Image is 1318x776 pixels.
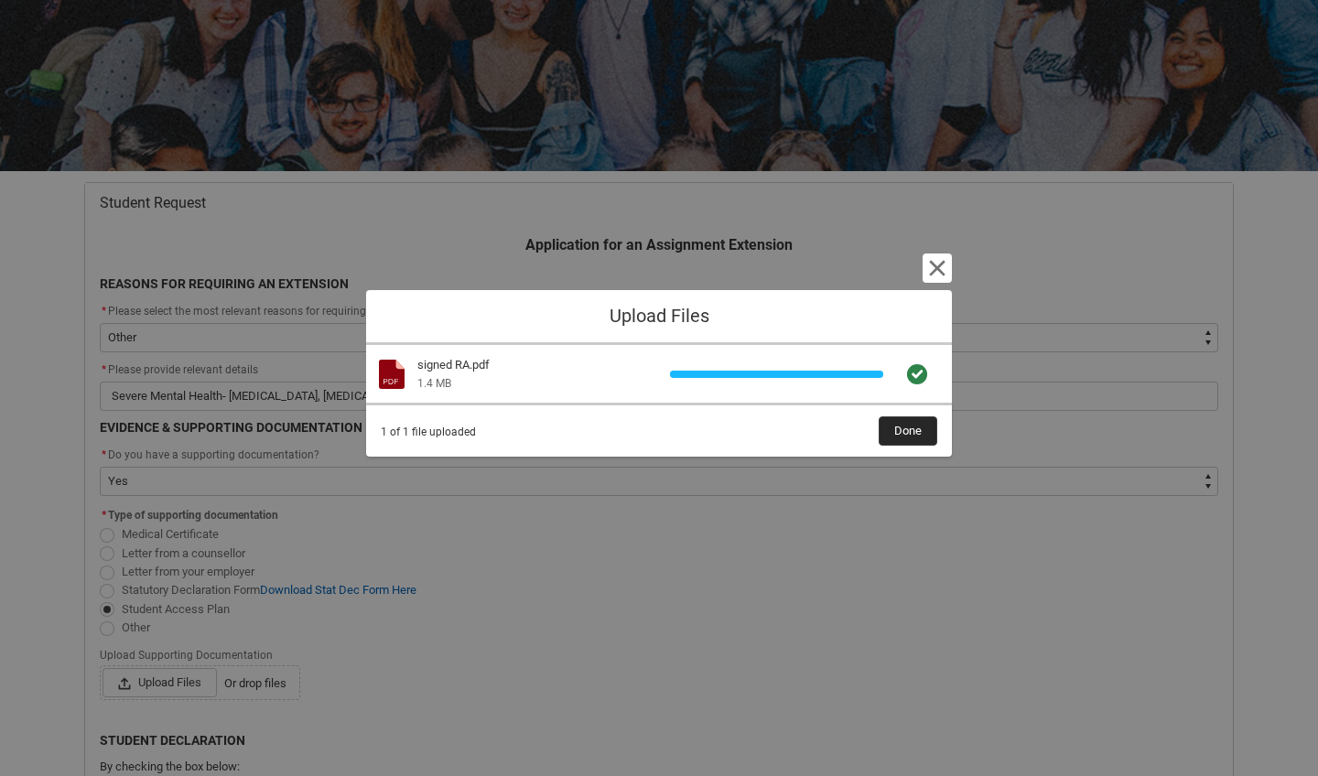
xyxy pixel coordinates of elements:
[417,356,659,374] div: signed RA.pdf
[894,417,922,445] span: Done
[879,416,937,446] button: Done
[436,377,451,390] span: MB
[381,305,937,328] h1: Upload Files
[381,416,476,440] span: 1 of 1 file uploaded
[923,253,952,283] button: Cancel and close
[417,377,433,390] span: 1.4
